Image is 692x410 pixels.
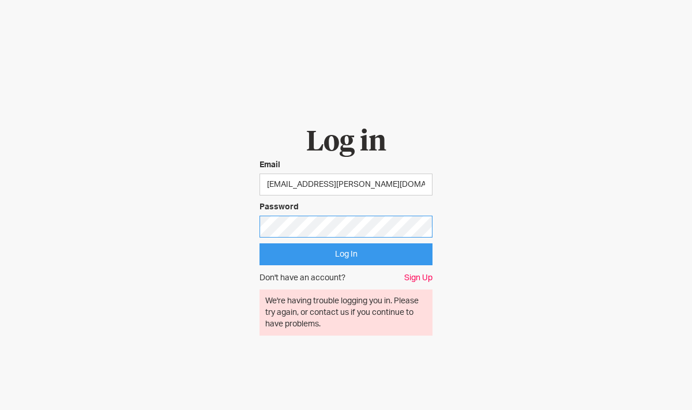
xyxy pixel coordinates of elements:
[259,243,432,265] input: Log In
[259,272,345,284] span: Don't have an account?
[259,201,432,213] label: Password
[265,295,427,330] div: We're having trouble logging you in. Please try again, or contact us if you continue to have prob...
[259,126,432,160] h2: Log in
[404,272,432,284] a: Sign Up
[259,159,432,171] label: Email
